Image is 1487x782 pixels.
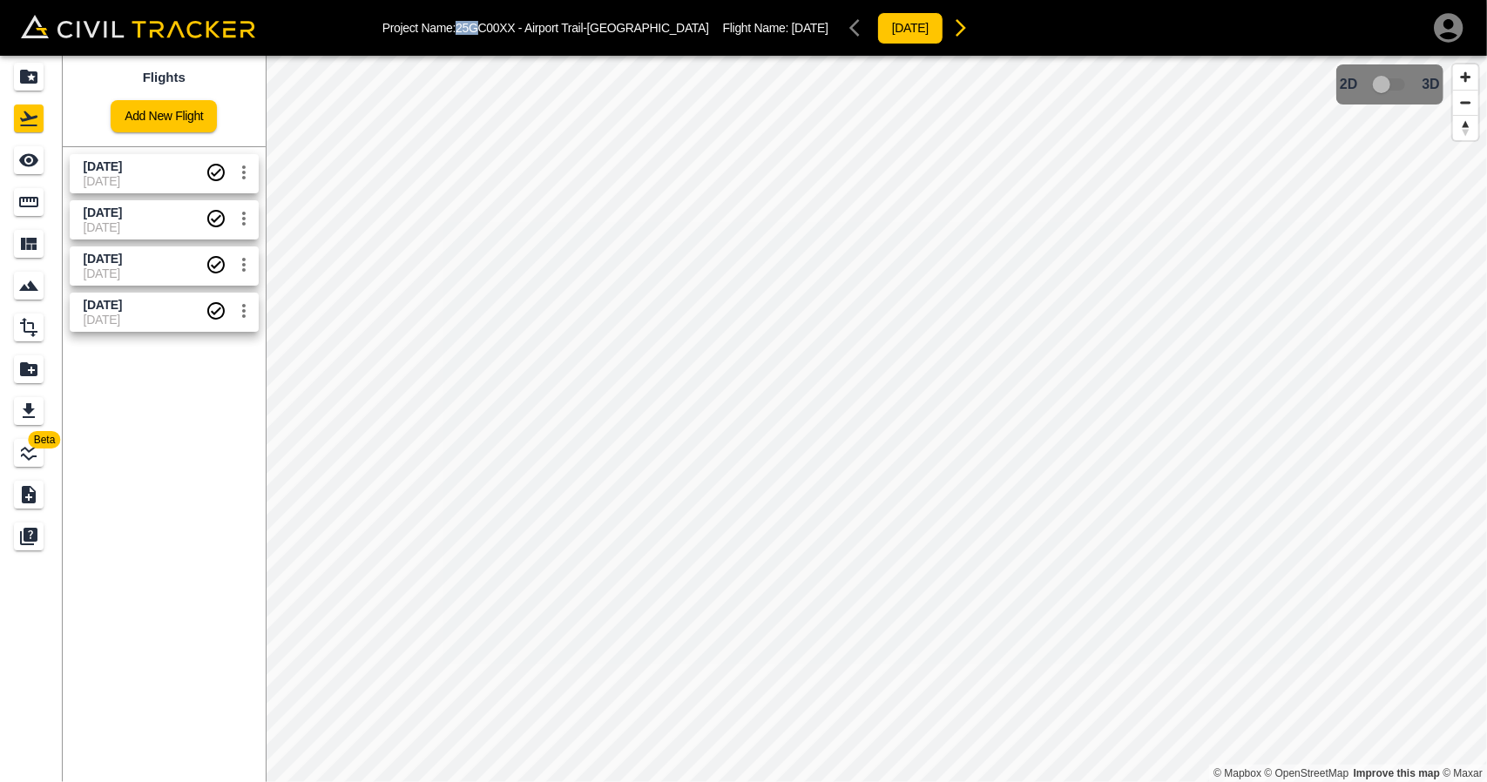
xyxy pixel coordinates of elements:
[1213,767,1261,779] a: Mapbox
[1365,68,1416,101] span: 3D model not uploaded yet
[1423,77,1440,92] span: 3D
[382,21,709,35] p: Project Name: 25GC00XX - Airport Trail-[GEOGRAPHIC_DATA]
[877,12,943,44] button: [DATE]
[1453,64,1478,90] button: Zoom in
[266,56,1487,782] canvas: Map
[1265,767,1349,779] a: OpenStreetMap
[1453,90,1478,115] button: Zoom out
[1453,115,1478,140] button: Reset bearing to north
[1354,767,1440,779] a: Map feedback
[1340,77,1357,92] span: 2D
[723,21,828,35] p: Flight Name:
[21,15,255,39] img: Civil Tracker
[792,21,828,35] span: [DATE]
[1443,767,1483,779] a: Maxar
